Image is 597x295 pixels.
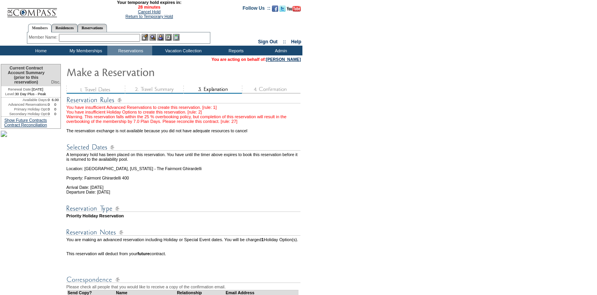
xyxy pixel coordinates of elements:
a: Follow us on Twitter [279,8,286,12]
td: The reservation exchange is not available because you did not have adequate resources to cancel [66,124,302,133]
td: Send Copy? [68,290,116,295]
td: 0 [48,107,50,112]
img: step1_state3.gif [66,85,125,94]
td: Follow Us :: [243,5,270,14]
b: future [137,251,149,256]
a: Sign Out [258,39,277,44]
td: 6.00 [50,98,60,102]
span: You are acting on behalf of: [211,57,301,62]
a: Contract Reconciliation [4,123,47,127]
a: [PERSON_NAME] [266,57,301,62]
a: Become our fan on Facebook [272,8,278,12]
td: 0 [50,112,60,116]
a: Residences [52,24,78,32]
td: 0 [50,102,60,107]
td: Email Address [226,290,298,295]
img: step3_state2.gif [183,85,242,94]
td: Advanced Reservations: [1,102,48,107]
td: 0 [48,102,50,107]
a: Members [28,24,52,32]
td: 30 Day Plus - Peak [1,92,50,98]
td: My Memberships [62,46,107,55]
a: Help [291,39,301,44]
img: Compass Home [7,2,57,18]
span: Disc. [51,80,60,84]
td: Current Contract Account Summary (prior to this reservation) [1,64,50,86]
td: 0 [50,107,60,112]
img: Impersonate [157,34,164,41]
span: :: [283,39,286,44]
img: Reservation Type [66,204,300,213]
td: Name [116,290,177,295]
div: Member Name: [29,34,59,41]
td: Arrival Date: [DATE] [66,180,302,190]
td: Secondary Holiday Opt: [1,112,48,116]
td: Property: Fairmont Ghirardelli 400 [66,171,302,180]
img: b_edit.gif [142,34,148,41]
b: 1 [261,237,264,242]
img: Become our fan on Facebook [272,5,278,12]
img: Reservations [165,34,172,41]
a: Reservations [78,24,107,32]
td: Vacation Collection [152,46,213,55]
td: This reservation will deduct from your contract. [66,251,302,256]
td: Primary Holiday Opt: [1,107,48,112]
span: Please check all people that you would like to receive a copy of the confirmation email. [66,284,226,289]
a: Return to Temporary Hold [126,14,173,19]
td: Location: [GEOGRAPHIC_DATA], [US_STATE] - The Fairmont Ghirardelli [66,162,302,171]
img: step2_state3.gif [125,85,183,94]
img: Reservation Dates [66,142,300,152]
a: Cancel Hold [138,9,160,14]
img: Shot-14-008.jpg [1,131,7,137]
td: Home [18,46,62,55]
img: b_calculator.gif [173,34,179,41]
td: Reservations [107,46,152,55]
td: Admin [258,46,302,55]
span: Level: [5,92,15,96]
td: Available Days: [1,98,48,102]
img: View [149,34,156,41]
td: Priority Holiday Reservation [66,213,302,218]
td: 0 [48,112,50,116]
td: Reports [213,46,258,55]
img: Make Reservation [66,64,222,80]
img: subTtlResRules.gif [66,95,300,105]
img: Subscribe to our YouTube Channel [287,6,301,12]
div: You have insufficient Advanced Reservations to create this reservation. [rule: 1] You have insuff... [66,105,302,124]
td: Departure Date: [DATE] [66,190,302,194]
a: Subscribe to our YouTube Channel [287,8,301,12]
td: A temporary hold has been placed on this reservation. You have until the timer above expires to b... [66,152,302,162]
span: Renewal Date: [8,87,32,92]
td: Relationship [177,290,226,295]
td: 0 [48,98,50,102]
a: Show Future Contracts [4,118,47,123]
td: You are making an advanced reservation including Holiday or Special Event dates. You will be char... [66,237,302,247]
img: step4_state1.gif [242,85,300,94]
img: Follow us on Twitter [279,5,286,12]
td: [DATE] [1,86,50,92]
img: Reservation Notes [66,227,300,237]
span: 28 minutes [61,5,237,9]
